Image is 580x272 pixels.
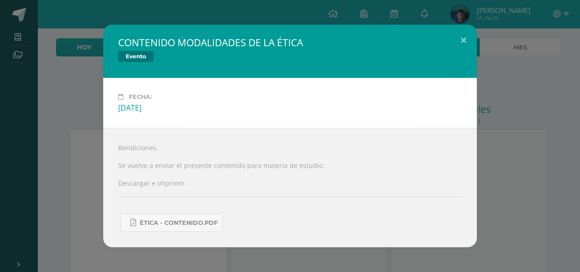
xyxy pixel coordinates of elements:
a: ÉTICA - CONTENIDO.pdf [120,214,223,232]
span: Fecha: [129,93,152,100]
span: ÉTICA - CONTENIDO.pdf [140,219,218,227]
div: Bendiciones. Se vuelve a enviar el presente contenido para materia de estudio. Descargar e imprimir. [103,128,477,247]
button: Close (Esc) [450,25,477,56]
div: [DATE] [118,103,462,113]
span: Evento [118,51,154,62]
h2: CONTENIDO MODALIDADES DE LA ÉTICA [118,36,303,49]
